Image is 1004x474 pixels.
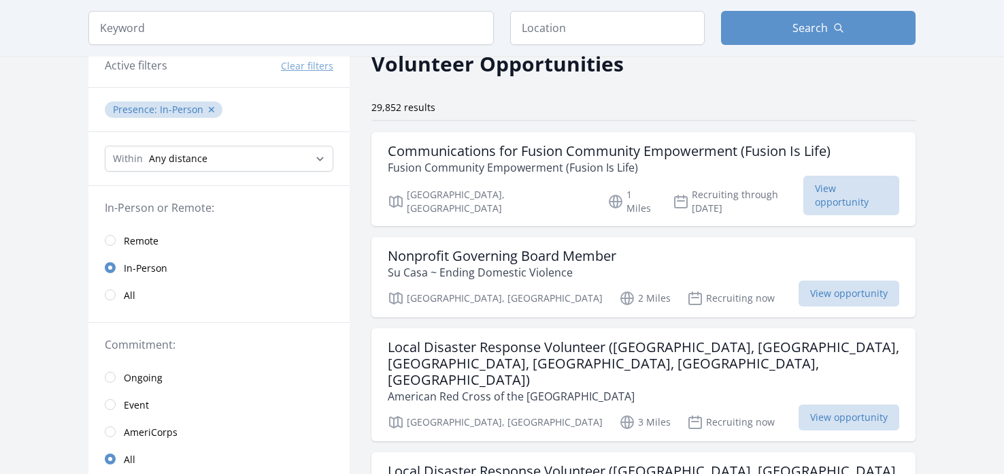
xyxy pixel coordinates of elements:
[88,391,350,418] a: Event
[88,364,350,391] a: Ongoing
[388,159,831,176] p: Fusion Community Empowerment (Fusion Is Life)
[388,388,899,405] p: American Red Cross of the [GEOGRAPHIC_DATA]
[388,143,831,159] h3: Communications for Fusion Community Empowerment (Fusion Is Life)
[388,339,899,388] h3: Local Disaster Response Volunteer ([GEOGRAPHIC_DATA], [GEOGRAPHIC_DATA], [GEOGRAPHIC_DATA], [GEOG...
[207,103,216,116] button: ✕
[160,103,203,116] span: In-Person
[124,289,135,302] span: All
[124,262,167,275] span: In-Person
[88,418,350,445] a: AmeriCorps
[113,103,160,116] span: Presence :
[88,11,494,45] input: Keyword
[371,328,916,441] a: Local Disaster Response Volunteer ([GEOGRAPHIC_DATA], [GEOGRAPHIC_DATA], [GEOGRAPHIC_DATA], [GEOG...
[607,188,656,215] p: 1 Miles
[88,445,350,473] a: All
[510,11,705,45] input: Location
[687,290,775,306] p: Recruiting now
[88,227,350,254] a: Remote
[281,59,333,73] button: Clear filters
[388,414,603,430] p: [GEOGRAPHIC_DATA], [GEOGRAPHIC_DATA]
[105,57,167,74] h3: Active filters
[124,426,178,439] span: AmeriCorps
[371,132,916,226] a: Communications for Fusion Community Empowerment (Fusion Is Life) Fusion Community Empowerment (Fu...
[105,200,333,216] legend: In-Person or Remote:
[388,264,616,281] p: Su Casa ~ Ending Domestic Violence
[687,414,775,430] p: Recruiting now
[721,11,916,45] button: Search
[371,101,435,114] span: 29,852 results
[105,336,333,353] legend: Commitment:
[799,281,899,306] span: View opportunity
[88,254,350,281] a: In-Person
[88,281,350,309] a: All
[388,248,616,264] h3: Nonprofit Governing Board Member
[124,398,149,412] span: Event
[105,146,333,172] select: Search Radius
[619,414,671,430] p: 3 Miles
[124,371,163,385] span: Ongoing
[371,237,916,317] a: Nonprofit Governing Board Member Su Casa ~ Ending Domestic Violence [GEOGRAPHIC_DATA], [GEOGRAPHI...
[388,188,591,215] p: [GEOGRAPHIC_DATA], [GEOGRAPHIC_DATA]
[388,290,603,306] p: [GEOGRAPHIC_DATA], [GEOGRAPHIC_DATA]
[803,176,899,215] span: View opportunity
[371,48,624,79] h2: Volunteer Opportunities
[673,188,804,215] p: Recruiting through [DATE]
[124,234,158,248] span: Remote
[799,405,899,430] span: View opportunity
[792,20,828,36] span: Search
[124,453,135,467] span: All
[619,290,671,306] p: 2 Miles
